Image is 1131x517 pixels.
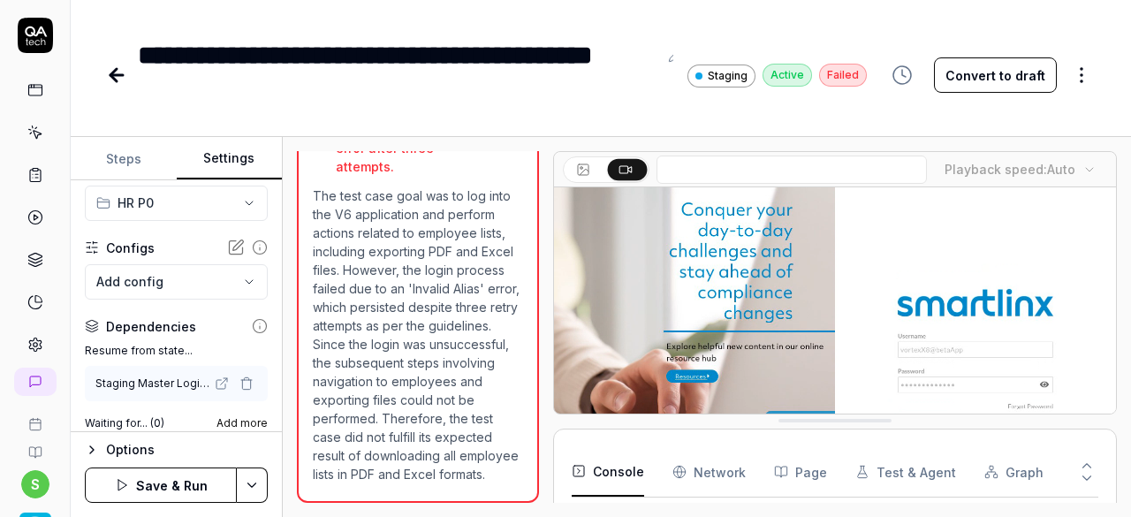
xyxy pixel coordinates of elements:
[85,439,268,460] button: Options
[763,64,812,87] div: Active
[177,138,283,180] button: Settings
[14,368,57,396] a: New conversation
[687,64,755,87] a: Staging
[106,239,155,257] div: Configs
[106,317,196,336] div: Dependencies
[572,447,644,497] button: Console
[211,373,232,394] a: Open test in new page
[85,186,268,221] button: HR P0
[118,194,154,212] span: HR P0
[774,447,827,497] button: Page
[21,470,49,498] button: s
[236,373,257,394] button: Remove dependency
[313,186,523,483] p: The test case goal was to log into the V6 application and perform actions related to employee lis...
[71,138,177,180] button: Steps
[106,439,268,460] div: Options
[881,57,923,93] button: View version history
[85,343,268,359] label: Resume from state...
[708,68,748,84] span: Staging
[672,447,746,497] button: Network
[7,431,63,460] a: Documentation
[85,468,237,503] button: Save & Run
[945,160,1075,179] div: Playback speed:
[934,57,1057,93] button: Convert to draft
[95,376,211,392] div: Staging Master Login - Facility - RFMS
[855,447,956,497] button: Test & Agent
[819,64,867,87] div: Failed
[7,403,63,431] a: Book a call with us
[984,447,1044,497] button: Graph
[85,415,164,431] label: Waiting for... ( 0 )
[216,415,268,431] span: Add more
